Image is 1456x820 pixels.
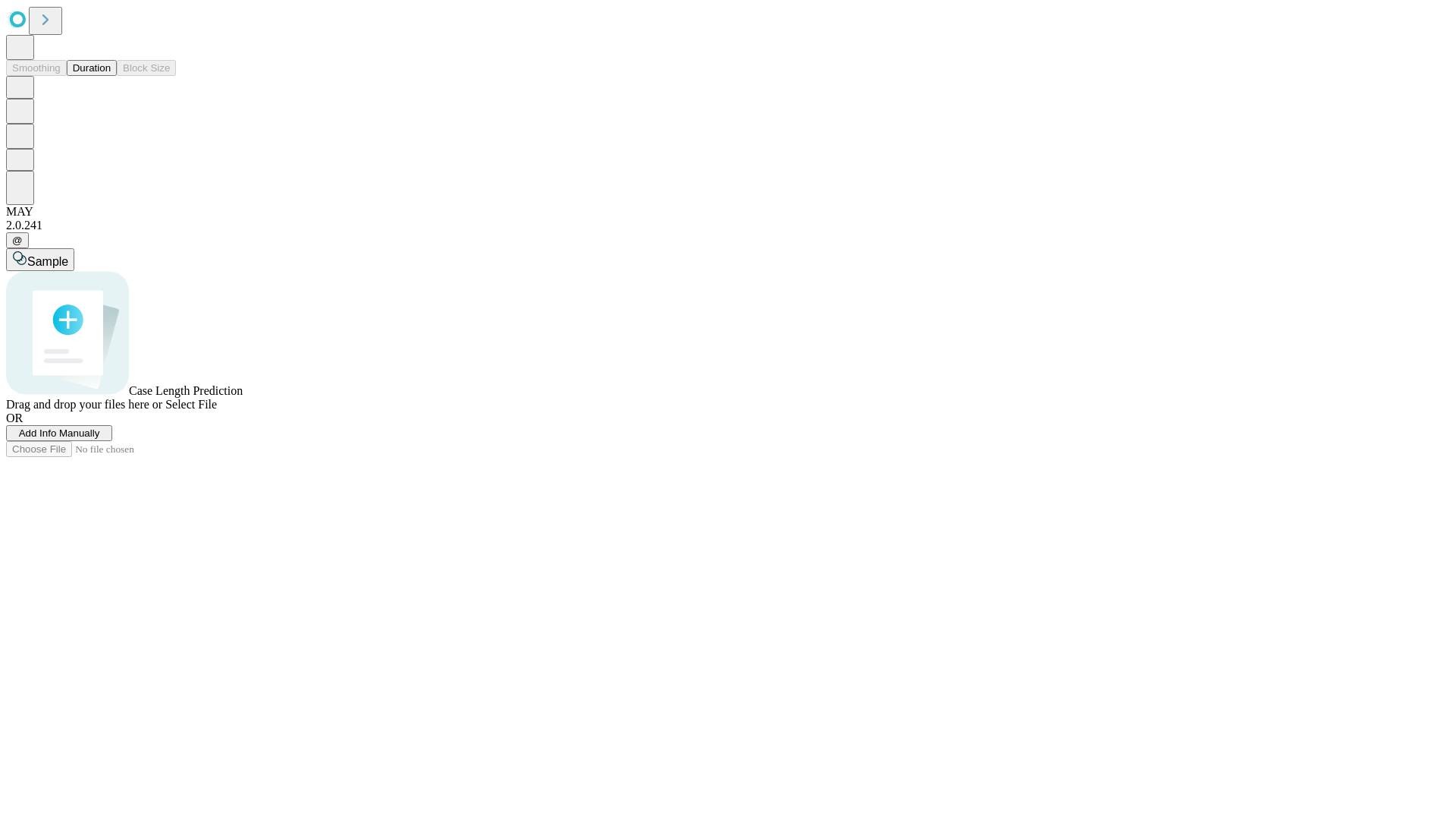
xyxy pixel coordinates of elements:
[67,60,117,76] button: Duration
[6,412,23,424] span: OR
[19,427,100,439] span: Add Info Manually
[27,255,68,268] span: Sample
[129,384,243,397] span: Case Length Prediction
[6,219,1450,232] div: 2.0.241
[117,60,176,76] button: Block Size
[6,232,29,248] button: @
[6,425,112,441] button: Add Info Manually
[6,398,162,411] span: Drag and drop your files here or
[12,235,23,246] span: @
[6,60,67,76] button: Smoothing
[165,398,217,411] span: Select File
[6,248,74,271] button: Sample
[6,205,1450,219] div: MAY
